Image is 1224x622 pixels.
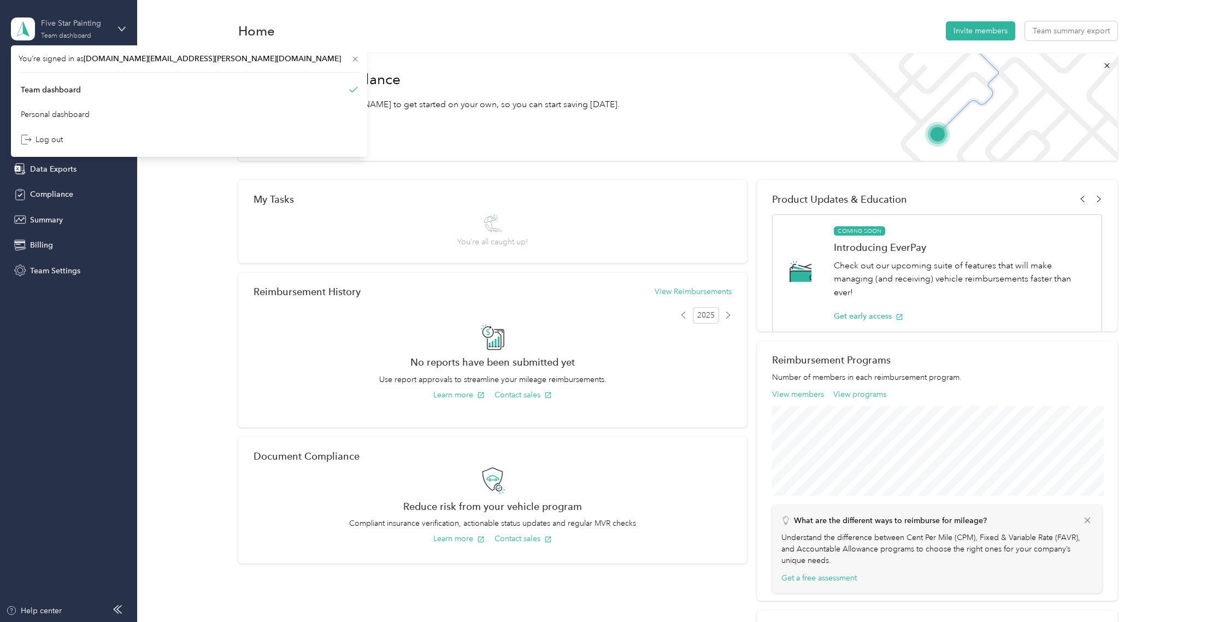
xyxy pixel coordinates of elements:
button: Get a free assessment [781,572,857,584]
span: Data Exports [30,163,76,175]
button: View members [772,389,824,400]
div: Log out [21,134,63,145]
h2: Reimbursement History [254,286,361,297]
button: Help center [6,605,62,617]
h2: Reimbursement Programs [772,354,1102,366]
div: Five Star Painting [41,17,109,29]
button: Learn more [433,389,485,401]
span: You’re signed in as [19,53,360,64]
span: You’re all caught up! [457,236,528,248]
h2: Document Compliance [254,450,360,462]
span: 2025 [693,307,719,324]
span: Compliance [30,189,73,200]
span: COMING SOON [834,226,885,236]
iframe: Everlance-gr Chat Button Frame [1163,561,1224,622]
p: What are the different ways to reimburse for mileage? [794,515,987,526]
div: My Tasks [254,193,732,205]
span: Summary [30,214,63,226]
div: Team dashboard [21,84,81,96]
button: Invite members [946,21,1015,40]
p: Number of members in each reimbursement program. [772,372,1102,383]
button: Contact sales [495,389,552,401]
p: Compliant insurance verification, actionable status updates and regular MVR checks [254,518,732,529]
span: Team Settings [30,265,80,277]
button: View programs [833,389,886,400]
div: Team dashboard [41,33,91,39]
h2: Reduce risk from your vehicle program [254,501,732,512]
p: Read our step-by-[PERSON_NAME] to get started on your own, so you can start saving [DATE]. [254,98,620,112]
img: Welcome to everlance [837,54,1117,161]
button: Get early access [834,310,903,322]
p: Understand the difference between Cent Per Mile (CPM), Fixed & Variable Rate (FAVR), and Accounta... [781,532,1092,566]
h1: Introducing EverPay [834,242,1090,253]
h2: No reports have been submitted yet [254,356,732,368]
span: Product Updates & Education [772,193,907,205]
p: Use report approvals to streamline your mileage reimbursements. [254,374,732,385]
button: Team summary export [1025,21,1117,40]
button: Learn more [433,533,485,544]
button: View Reimbursements [655,286,732,297]
div: Personal dashboard [21,109,90,120]
button: Contact sales [495,533,552,544]
h1: Home [238,25,275,37]
span: [DOMAIN_NAME][EMAIL_ADDRESS][PERSON_NAME][DOMAIN_NAME] [84,54,341,63]
p: Check out our upcoming suite of features that will make managing (and receiving) vehicle reimburs... [834,259,1090,300]
h1: Welcome to Everlance [254,71,620,89]
span: Billing [30,239,53,251]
